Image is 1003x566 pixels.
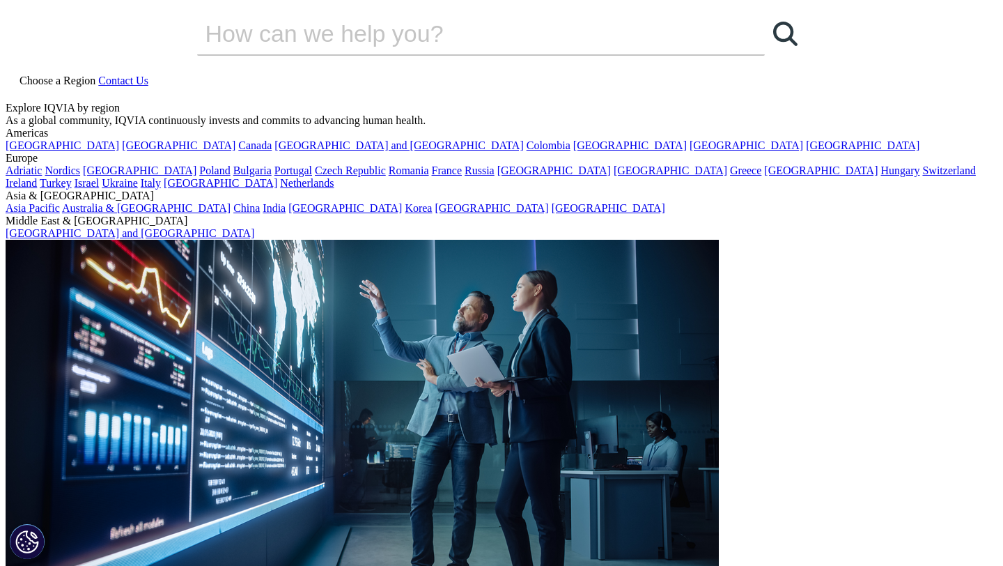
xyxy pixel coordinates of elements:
[764,165,878,176] a: [GEOGRAPHIC_DATA]
[280,177,334,189] a: Netherlands
[465,165,495,176] a: Russia
[573,139,687,151] a: [GEOGRAPHIC_DATA]
[6,227,254,239] a: [GEOGRAPHIC_DATA] and [GEOGRAPHIC_DATA]
[6,177,37,189] a: Ireland
[405,202,432,214] a: Korea
[98,75,148,86] a: Contact Us
[922,165,975,176] a: Switzerland
[233,202,260,214] a: China
[10,524,45,559] button: Cookies Settings
[274,139,523,151] a: [GEOGRAPHIC_DATA] and [GEOGRAPHIC_DATA]
[6,190,997,202] div: Asia & [GEOGRAPHIC_DATA]
[164,177,277,189] a: [GEOGRAPHIC_DATA]
[6,202,60,214] a: Asia Pacific
[773,22,798,46] svg: Search
[765,13,807,54] a: Search
[6,139,119,151] a: [GEOGRAPHIC_DATA]
[527,139,570,151] a: Colombia
[62,202,231,214] a: Australia & [GEOGRAPHIC_DATA]
[102,177,138,189] a: Ukraine
[389,165,429,176] a: Romania
[83,165,196,176] a: [GEOGRAPHIC_DATA]
[497,165,611,176] a: [GEOGRAPHIC_DATA]
[315,165,386,176] a: Czech Republic
[75,177,100,189] a: Israel
[40,177,72,189] a: Turkey
[274,165,312,176] a: Portugal
[6,152,997,165] div: Europe
[263,202,286,214] a: India
[552,202,665,214] a: [GEOGRAPHIC_DATA]
[6,215,997,227] div: Middle East & [GEOGRAPHIC_DATA]
[199,165,230,176] a: Poland
[288,202,402,214] a: [GEOGRAPHIC_DATA]
[45,165,80,176] a: Nordics
[6,114,997,127] div: As a global community, IQVIA continuously invests and commits to advancing human health.
[435,202,548,214] a: [GEOGRAPHIC_DATA]
[238,139,272,151] a: Canada
[233,165,272,176] a: Bulgaria
[880,165,919,176] a: Hungary
[6,127,997,139] div: Americas
[730,165,761,176] a: Greece
[6,165,42,176] a: Adriatic
[141,177,161,189] a: Italy
[806,139,919,151] a: [GEOGRAPHIC_DATA]
[6,102,997,114] div: Explore IQVIA by region
[614,165,727,176] a: [GEOGRAPHIC_DATA]
[20,75,95,86] span: Choose a Region
[432,165,462,176] a: France
[197,13,725,54] input: Search
[690,139,803,151] a: [GEOGRAPHIC_DATA]
[122,139,235,151] a: [GEOGRAPHIC_DATA]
